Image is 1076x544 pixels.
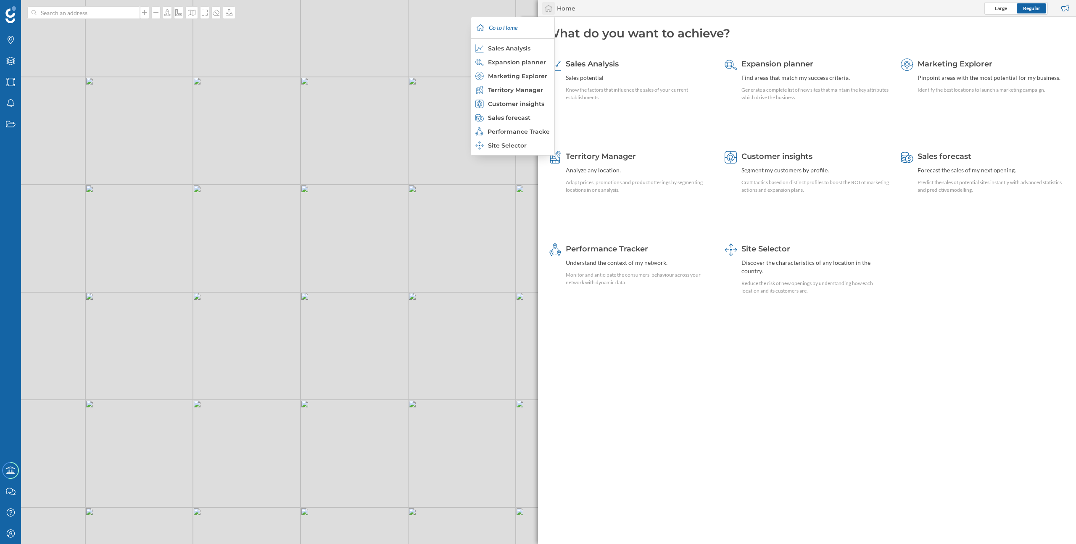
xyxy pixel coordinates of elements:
div: Go to Home [473,17,552,38]
img: territory-manager.svg [549,151,562,164]
img: sales-explainer.svg [475,44,484,53]
div: Segment my customers by profile. [741,166,889,174]
div: Sales Analysis [475,44,549,53]
span: Large [995,5,1007,11]
div: Site Selector [475,141,549,150]
img: explorer.svg [901,58,913,71]
div: Performance Tracker [475,127,549,136]
div: Customer insights [475,100,549,108]
img: explorer.svg [475,72,484,80]
div: Craft tactics based on distinct profiles to boost the ROI of marketing actions and expansion plans. [741,179,889,194]
img: search-areas.svg [475,58,484,66]
div: Adapt prices, promotions and product offerings by segmenting locations in one analysis. [566,179,713,194]
div: Territory Manager [475,86,549,94]
span: Regular [1023,5,1040,11]
img: Geoblink Logo [5,6,16,23]
div: Identify the best locations to launch a marketing campaign. [918,86,1060,94]
span: Territory Manager [566,152,636,161]
img: sales-forecast.svg [475,114,484,122]
div: Expansion planner [475,58,549,66]
img: search-areas.svg [725,58,737,71]
img: monitoring-360.svg [475,127,483,136]
div: Marketing Explorer [475,72,549,80]
img: dashboards-manager.svg [475,141,484,150]
span: Assistance [17,6,58,13]
div: Forecast the sales of my next opening. [918,166,1065,174]
span: Site Selector [741,244,790,254]
span: Marketing Explorer [918,59,992,69]
span: Performance Tracker [566,244,648,254]
div: Pinpoint areas with the most potential for my business. [918,74,1060,82]
img: territory-manager.svg [475,86,484,94]
div: Reduce the risk of new openings by understanding how each location and its customers are. [741,280,889,295]
img: customer-intelligence.svg [475,100,484,108]
div: Find areas that match my success criteria. [741,74,889,82]
img: monitoring-360.svg [549,243,562,256]
div: Understand the context of my network. [566,259,713,267]
div: Know the factors that influence the sales of your current establishments. [566,86,713,101]
img: customer-intelligence.svg [725,151,737,164]
div: Sales potential [566,74,713,82]
div: Predict the sales of potential sites instantly with advanced statistics and predictive modelling. [918,179,1065,194]
div: Analyze any location. [566,166,713,174]
div: Monitor and anticipate the consumers' behaviour across your network with dynamic data. [566,271,713,286]
span: Customer insights [741,152,812,161]
span: Expansion planner [741,59,813,69]
img: dashboards-manager.svg [725,243,737,256]
div: Generate a complete list of new sites that maintain the key attributes which drive the business. [741,86,889,101]
span: Sales forecast [918,152,971,161]
div: Home [557,4,575,13]
div: Discover the characteristics of any location in the country. [741,259,889,275]
div: Sales forecast [475,114,549,122]
span: Sales Analysis [566,59,619,69]
img: sales-explainer.svg [549,58,562,71]
img: sales-forecast.svg [901,151,913,164]
div: What do you want to achieve? [546,25,1068,41]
